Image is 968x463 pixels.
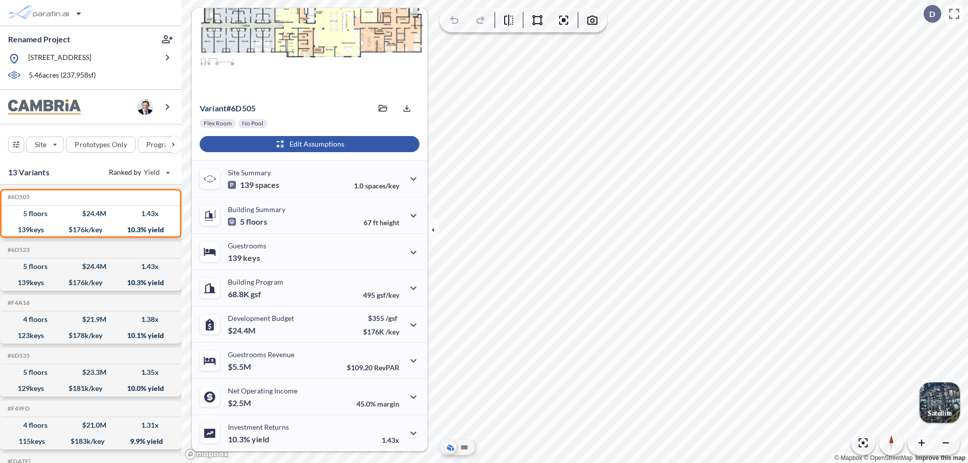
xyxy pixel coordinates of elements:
[8,166,49,178] p: 13 Variants
[144,167,160,177] span: Yield
[228,278,283,286] p: Building Program
[204,119,232,127] p: Flex Room
[228,289,261,299] p: 68.8K
[228,386,297,395] p: Net Operating Income
[101,164,176,180] button: Ranked by Yield
[8,99,81,115] img: BrandImage
[363,291,399,299] p: 495
[6,246,30,253] h5: Click to copy the code
[228,325,257,336] p: $24.4M
[228,168,271,177] p: Site Summary
[228,253,260,263] p: 139
[243,253,260,263] span: keys
[374,363,399,372] span: RevPAR
[246,217,267,227] span: floors
[916,454,965,461] a: Improve this map
[228,362,253,372] p: $5.5M
[386,327,399,336] span: /key
[66,137,136,153] button: Prototypes Only
[251,289,261,299] span: gsf
[364,218,399,227] p: 67
[228,205,285,214] p: Building Summary
[6,405,30,412] h5: Click to copy the code
[365,181,399,190] span: spaces/key
[35,140,46,150] p: Site
[200,103,256,113] p: # 6d505
[228,398,253,408] p: $2.5M
[864,454,913,461] a: OpenStreetMap
[228,314,294,322] p: Development Budget
[29,70,96,81] p: 5.46 acres ( 237,958 sf)
[185,448,229,460] a: Mapbox homepage
[137,99,153,115] img: user logo
[146,140,174,150] p: Program
[255,180,279,190] span: spaces
[444,441,456,453] button: Aerial View
[834,454,862,461] a: Mapbox
[356,400,399,408] p: 45.0%
[377,400,399,408] span: margin
[363,314,399,322] p: $355
[354,181,399,190] p: 1.0
[382,436,399,444] p: 1.43x
[228,180,279,190] p: 139
[920,382,960,423] button: Switcher ImageSatellite
[228,434,269,444] p: 10.3%
[200,136,419,152] button: Edit Assumptions
[228,217,267,227] p: 5
[75,140,127,150] p: Prototypes Only
[228,423,289,431] p: Investment Returns
[347,363,399,372] p: $109.20
[928,409,952,417] p: Satellite
[26,137,64,153] button: Site
[242,119,263,127] p: No Pool
[377,291,399,299] span: gsf/key
[363,327,399,336] p: $176K
[929,10,935,19] p: D
[6,193,30,201] h5: Click to copy the code
[380,218,399,227] span: height
[138,137,192,153] button: Program
[252,434,269,444] span: yield
[200,103,226,113] span: Variant
[228,241,266,250] p: Guestrooms
[386,314,397,322] span: /gsf
[8,34,70,45] p: Renamed Project
[373,218,378,227] span: ft
[228,350,294,359] p: Guestrooms Revenue
[6,352,30,359] h5: Click to copy the code
[920,382,960,423] img: Switcher Image
[458,441,470,453] button: Site Plan
[28,52,91,65] p: [STREET_ADDRESS]
[6,299,30,306] h5: Click to copy the code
